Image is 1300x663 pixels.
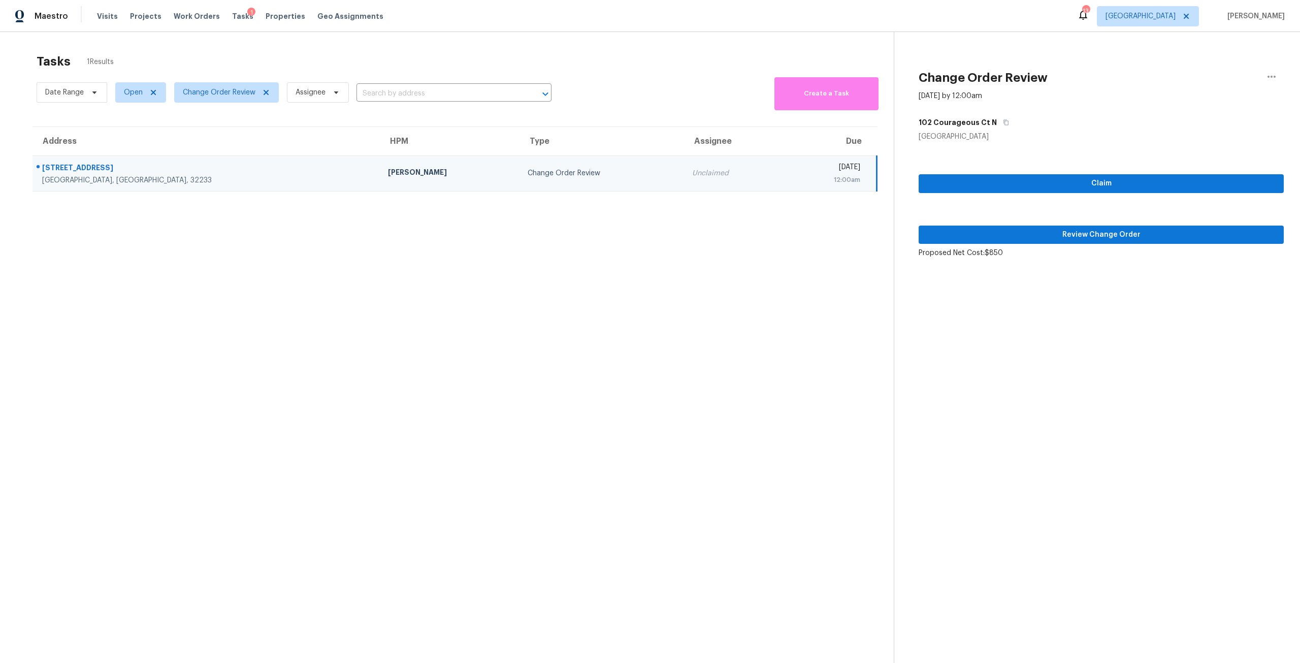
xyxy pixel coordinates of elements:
div: 1 [247,8,255,18]
input: Search by address [356,86,523,102]
span: Work Orders [174,11,220,21]
span: Review Change Order [927,229,1276,241]
span: Projects [130,11,161,21]
button: Claim [919,174,1284,193]
span: Geo Assignments [317,11,383,21]
div: [PERSON_NAME] [388,167,511,180]
span: [PERSON_NAME] [1223,11,1285,21]
h5: 102 Courageous Ct N [919,117,997,128]
span: Maestro [35,11,68,21]
span: Claim [927,177,1276,190]
div: 13 [1082,6,1089,16]
div: 12:00am [790,175,860,185]
th: HPM [380,127,519,155]
div: [GEOGRAPHIC_DATA] [919,132,1284,142]
button: Review Change Order [919,226,1284,244]
span: Tasks [232,13,253,20]
span: Create a Task [779,88,873,100]
div: [DATE] by 12:00am [919,91,982,101]
button: Open [538,87,552,101]
span: Assignee [296,87,326,98]
span: Visits [97,11,118,21]
span: Date Range [45,87,84,98]
div: [DATE] [790,162,860,175]
span: Open [124,87,143,98]
div: Unclaimed [692,168,774,178]
button: Copy Address [997,113,1011,132]
th: Due [782,127,876,155]
h2: Change Order Review [919,73,1048,83]
button: Create a Task [774,77,879,110]
th: Assignee [684,127,782,155]
span: 1 Results [87,57,114,67]
h2: Tasks [37,56,71,67]
th: Address [32,127,380,155]
div: Change Order Review [528,168,676,178]
th: Type [519,127,685,155]
span: [GEOGRAPHIC_DATA] [1106,11,1176,21]
div: Proposed Net Cost: $850 [919,248,1284,258]
span: Change Order Review [183,87,255,98]
div: [STREET_ADDRESS] [42,163,372,175]
span: Properties [266,11,305,21]
div: [GEOGRAPHIC_DATA], [GEOGRAPHIC_DATA], 32233 [42,175,372,185]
